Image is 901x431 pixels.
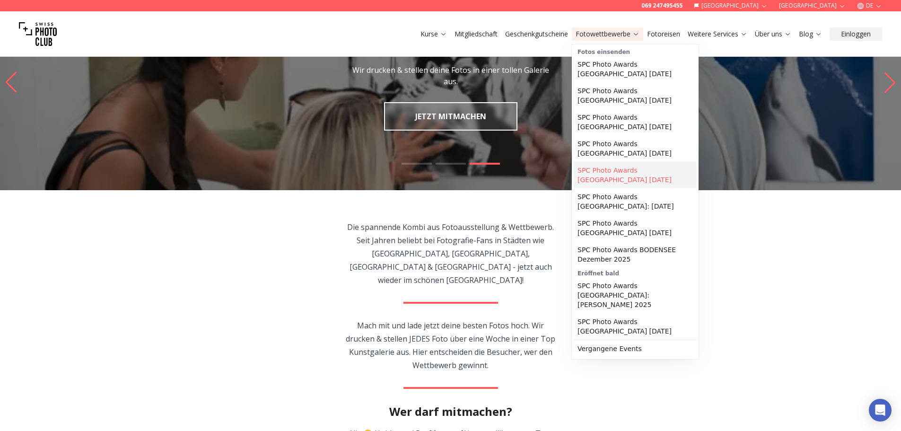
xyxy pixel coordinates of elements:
[684,27,751,41] button: Weitere Services
[574,56,697,82] a: SPC Photo Awards [GEOGRAPHIC_DATA] [DATE]
[647,29,680,39] a: Fotoreisen
[384,102,517,131] a: JETZT MITMACHEN
[574,162,697,188] a: SPC Photo Awards [GEOGRAPHIC_DATA] [DATE]
[751,27,795,41] button: Über uns
[505,29,568,39] a: Geschenkgutscheine
[574,188,697,215] a: SPC Photo Awards [GEOGRAPHIC_DATA]: [DATE]
[572,27,643,41] button: Fotowettbewerbe
[643,27,684,41] button: Fotoreisen
[795,27,826,41] button: Blog
[420,29,447,39] a: Kurse
[799,29,822,39] a: Blog
[574,277,697,313] a: SPC Photo Awards [GEOGRAPHIC_DATA]: [PERSON_NAME] 2025
[389,404,512,419] h2: Wer darf mitmachen?
[574,135,697,162] a: SPC Photo Awards [GEOGRAPHIC_DATA] [DATE]
[688,29,747,39] a: Weitere Services
[574,268,697,277] div: Eröffnet bald
[574,82,697,109] a: SPC Photo Awards [GEOGRAPHIC_DATA] [DATE]
[755,29,791,39] a: Über uns
[574,215,697,241] a: SPC Photo Awards [GEOGRAPHIC_DATA] [DATE]
[342,319,559,372] p: Mach mit und lade jetzt deine besten Fotos hoch. Wir drucken & stellen JEDES Foto über eine Woche...
[574,109,697,135] a: SPC Photo Awards [GEOGRAPHIC_DATA] [DATE]
[574,46,697,56] div: Fotos einsenden
[501,27,572,41] button: Geschenkgutscheine
[641,2,682,9] a: 069 247495455
[574,241,697,268] a: SPC Photo Awards BODENSEE Dezember 2025
[869,399,892,422] div: Open Intercom Messenger
[830,27,882,41] button: Einloggen
[451,27,501,41] button: Mitgliedschaft
[455,29,498,39] a: Mitgliedschaft
[574,313,697,340] a: SPC Photo Awards [GEOGRAPHIC_DATA] [DATE]
[19,15,57,53] img: Swiss photo club
[576,29,639,39] a: Fotowettbewerbe
[417,27,451,41] button: Kurse
[574,340,697,357] a: Vergangene Events
[342,220,559,287] p: Die spannende Kombi aus Fotoausstellung & Wettbewerb. Seit Jahren beliebt bei Fotografie-Fans in ...
[345,64,557,87] p: Wir drucken & stellen deine Fotos in einer tollen Galerie aus.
